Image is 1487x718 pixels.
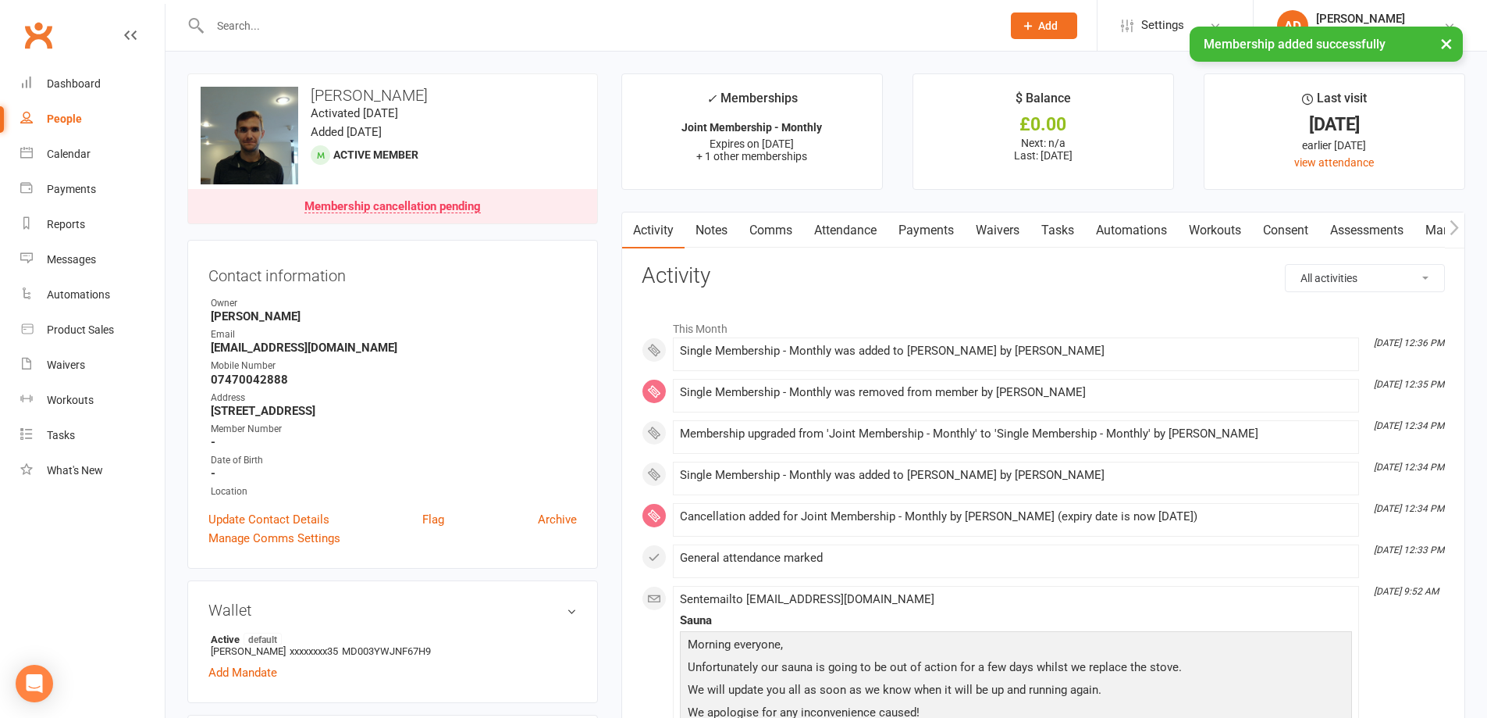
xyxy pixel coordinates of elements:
a: Workouts [20,383,165,418]
strong: [PERSON_NAME] [211,309,577,323]
div: Product Sales [47,323,114,336]
span: Expires on [DATE] [710,138,794,150]
i: [DATE] 9:52 AM [1374,586,1439,597]
span: MD003YWJNF67H9 [342,645,431,657]
a: Payments [20,172,165,207]
div: Membership upgraded from 'Joint Membership - Monthly' to 'Single Membership - Monthly' by [PERSON... [680,427,1352,441]
p: Next: n/a Last: [DATE] [927,137,1159,162]
li: [PERSON_NAME] [208,630,577,659]
div: General attendance marked [680,552,1352,565]
div: Club Continental [1316,26,1405,40]
strong: - [211,435,577,449]
span: xxxxxxxx35 [290,645,338,657]
div: Date of Birth [211,453,577,468]
a: Automations [20,277,165,313]
a: Update Contact Details [208,510,329,529]
a: Notes [685,213,738,248]
a: Workouts [1178,213,1252,248]
a: Flag [422,510,444,529]
i: [DATE] 12:34 PM [1374,462,1444,473]
h3: Activity [642,264,1445,288]
div: Single Membership - Monthly was added to [PERSON_NAME] by [PERSON_NAME] [680,469,1352,482]
div: £0.00 [927,116,1159,133]
a: view attendance [1294,156,1374,169]
div: $ Balance [1016,88,1071,116]
div: People [47,113,82,125]
div: Membership added successfully [1190,27,1463,62]
div: What's New [47,464,103,477]
a: Archive [538,510,577,529]
a: Waivers [20,348,165,383]
span: Active member [333,148,418,161]
i: [DATE] 12:33 PM [1374,545,1444,555]
i: [DATE] 12:34 PM [1374,420,1444,431]
span: + 1 other memberships [696,150,807,163]
time: Added [DATE] [311,125,382,139]
div: Last visit [1302,88,1367,116]
a: Comms [738,213,803,248]
div: [DATE] [1218,116,1450,133]
div: Owner [211,296,577,311]
div: Waivers [47,359,85,371]
a: Calendar [20,137,165,172]
button: Add [1011,13,1077,39]
div: Mobile Number [211,359,577,373]
strong: Joint Membership - Monthly [681,121,822,134]
strong: - [211,466,577,480]
div: Membership cancellation pending [304,201,481,213]
a: Assessments [1319,213,1414,248]
div: Single Membership - Monthly was removed from member by [PERSON_NAME] [680,386,1352,399]
div: Workouts [47,394,94,406]
time: Activated [DATE] [311,106,398,120]
div: Cancellation added for Joint Membership - Monthly by [PERSON_NAME] (expiry date is now [DATE]) [680,510,1352,523]
a: What's New [20,453,165,488]
a: Reports [20,207,165,242]
a: Attendance [803,213,888,248]
strong: [EMAIL_ADDRESS][DOMAIN_NAME] [211,341,577,355]
img: image1753608946.png [201,87,298,184]
div: Payments [47,183,96,195]
span: Sent email to [EMAIL_ADDRESS][DOMAIN_NAME] [680,592,934,606]
div: AD [1277,10,1308,41]
strong: 07470042888 [211,373,577,387]
i: [DATE] 12:36 PM [1374,338,1444,348]
p: We will update you all as soon as we know when it will be up and running again. [684,680,1348,703]
div: Member Number [211,422,577,437]
span: Add [1038,20,1058,32]
input: Search... [205,15,991,37]
p: Unfortunately our sauna is going to be out of action for a few days whilst we replace the stove. [684,658,1348,680]
div: Automations [47,288,110,301]
a: People [20,102,165,137]
i: [DATE] 12:34 PM [1374,503,1444,514]
i: [DATE] 12:35 PM [1374,379,1444,390]
div: Open Intercom Messenger [16,665,53,702]
h3: Wallet [208,602,577,619]
a: Clubworx [19,16,58,55]
div: [PERSON_NAME] [1316,12,1405,26]
a: Activity [622,213,685,248]
div: earlier [DATE] [1218,137,1450,154]
div: Tasks [47,429,75,441]
div: Address [211,391,577,405]
span: default [244,633,282,645]
div: Email [211,327,577,342]
a: Add Mandate [208,663,277,682]
div: Location [211,484,577,499]
a: Waivers [965,213,1030,248]
a: Manage Comms Settings [208,529,340,548]
div: Dashboard [47,77,101,90]
div: Messages [47,253,96,266]
div: Memberships [706,88,798,117]
div: Single Membership - Monthly was added to [PERSON_NAME] by [PERSON_NAME] [680,345,1352,358]
a: Automations [1085,213,1178,248]
strong: [STREET_ADDRESS] [211,404,577,418]
a: Messages [20,242,165,277]
a: Product Sales [20,313,165,348]
h3: [PERSON_NAME] [201,87,585,104]
span: Settings [1141,8,1184,43]
a: Dashboard [20,66,165,102]
strong: Active [211,633,569,645]
div: Sauna [680,614,1352,627]
a: Consent [1252,213,1319,248]
h3: Contact information [208,261,577,284]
